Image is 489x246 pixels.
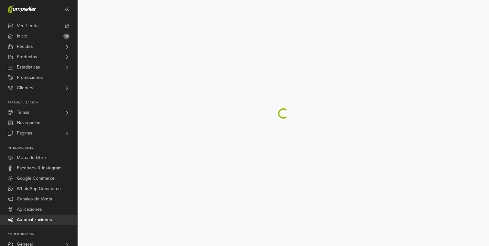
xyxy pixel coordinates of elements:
p: Configuración [8,233,77,237]
span: Productos [17,52,37,62]
span: Clientes [17,83,33,93]
span: Aplicaciones [17,204,42,215]
span: Ver Tienda [17,21,38,31]
span: Google Commerce [17,173,55,184]
span: Pedidos [17,41,33,52]
span: Temas [17,107,29,118]
span: Estadísticas [17,62,40,72]
span: Páginas [17,128,32,138]
span: Facebook & Instagram [17,163,61,173]
span: 6 [63,34,70,39]
span: Promociones [17,72,43,83]
span: Canales de Venta [17,194,52,204]
span: Automatizaciones [17,215,52,225]
span: Mercado Libre [17,153,46,163]
span: Inicio [17,31,27,41]
span: Navegación [17,118,40,128]
span: WhatsApp Commerce [17,184,61,194]
p: Integraciones [8,146,77,150]
p: Personalización [8,101,77,105]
